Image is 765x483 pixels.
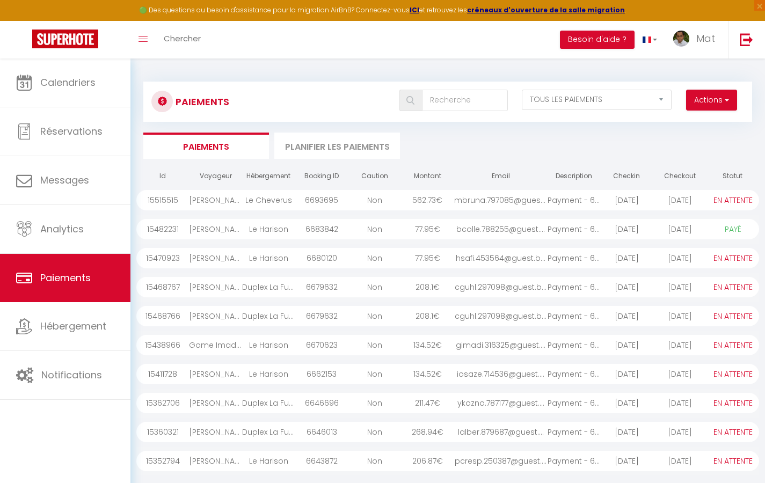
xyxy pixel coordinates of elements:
div: Payment - 6679632 - ... [548,306,601,326]
a: ... Mat [665,21,728,58]
div: [DATE] [653,248,706,268]
div: Le Cheverus [242,190,295,210]
div: 562.73 [401,190,454,210]
span: € [433,311,440,321]
span: € [436,195,442,206]
div: [DATE] [653,190,706,210]
div: Payment - 6646696 - ... [548,393,601,413]
div: [PERSON_NAME] [189,277,242,297]
div: 15482231 [136,219,190,239]
th: Statut [706,167,759,186]
div: 15362706 [136,393,190,413]
div: 77.95 [401,248,454,268]
span: Hébergement [40,319,106,333]
th: Voyageur [189,167,242,186]
div: mbruna.797085@guest.... [454,190,548,210]
div: Duplex La Fusterie [242,306,295,326]
div: [DATE] [600,451,653,471]
div: iosaze.714536@guest.... [454,364,548,384]
div: [DATE] [600,219,653,239]
div: [PERSON_NAME] [PERSON_NAME] [189,190,242,210]
span: Chercher [164,33,201,44]
div: hsafi.453564@guest.b... [454,248,548,268]
span: Calendriers [40,76,96,89]
div: [DATE] [653,306,706,326]
div: [DATE] [600,364,653,384]
span: Réservations [40,125,103,138]
th: Hébergement [242,167,295,186]
div: [DATE] [600,248,653,268]
span: Paiements [40,271,91,284]
span: € [434,224,440,235]
div: 6680120 [295,248,348,268]
div: Non [348,277,401,297]
div: 15411728 [136,364,190,384]
div: Payment - 6679632 - ... [548,277,601,297]
div: 6693695 [295,190,348,210]
div: 6646013 [295,422,348,442]
div: 268.94 [401,422,454,442]
div: 6643872 [295,451,348,471]
div: Payment - 6646013 - ... [548,422,601,442]
div: Le Harison [242,335,295,355]
div: [DATE] [600,277,653,297]
div: [DATE] [653,364,706,384]
div: Duplex La Fusterie [242,422,295,442]
div: [PERSON_NAME] [189,451,242,471]
div: Non [348,451,401,471]
span: € [436,456,443,466]
span: Messages [40,173,89,187]
div: Le Harison [242,248,295,268]
div: Payment - 6683842 - ... [548,219,601,239]
div: Payment - 6662153 - ... [548,364,601,384]
div: Le Harison [242,364,295,384]
a: créneaux d'ouverture de la salle migration [467,5,625,14]
span: Notifications [41,368,102,382]
span: Mat [696,32,715,45]
div: Non [348,219,401,239]
div: Non [348,422,401,442]
div: cguhl.297098@guest.b... [454,277,548,297]
div: [DATE] [653,451,706,471]
div: [PERSON_NAME] [189,248,242,268]
button: Besoin d'aide ? [560,31,635,49]
div: [DATE] [600,190,653,210]
div: [DATE] [653,393,706,413]
div: 6683842 [295,219,348,239]
div: Non [348,190,401,210]
div: gimadi.316325@guest.... [454,335,548,355]
span: Analytics [40,222,84,236]
div: [PERSON_NAME] [189,306,242,326]
li: Planifier les paiements [274,133,400,159]
th: Caution [348,167,401,186]
span: € [434,253,440,264]
div: [DATE] [653,219,706,239]
li: Paiements [143,133,269,159]
div: Payment - 6643872 - ... [548,451,601,471]
div: [DATE] [600,422,653,442]
div: 15468767 [136,277,190,297]
div: 15360321 [136,422,190,442]
div: 6670623 [295,335,348,355]
span: € [433,282,440,292]
div: bcolle.788255@guest.... [454,219,548,239]
span: € [437,427,443,437]
div: 15438966 [136,335,190,355]
div: 77.95 [401,219,454,239]
div: 206.87 [401,451,454,471]
div: [PERSON_NAME] [189,393,242,413]
div: cguhl.297098@guest.b... [454,306,548,326]
div: 6662153 [295,364,348,384]
div: Non [348,335,401,355]
input: Recherche [422,90,508,111]
div: 6679632 [295,277,348,297]
img: logout [740,33,753,46]
img: Super Booking [32,30,98,48]
div: [PERSON_NAME] [189,364,242,384]
th: Email [454,167,548,186]
div: [PERSON_NAME] [189,219,242,239]
div: [DATE] [653,422,706,442]
th: Description [548,167,601,186]
div: lalber.879687@guest.... [454,422,548,442]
